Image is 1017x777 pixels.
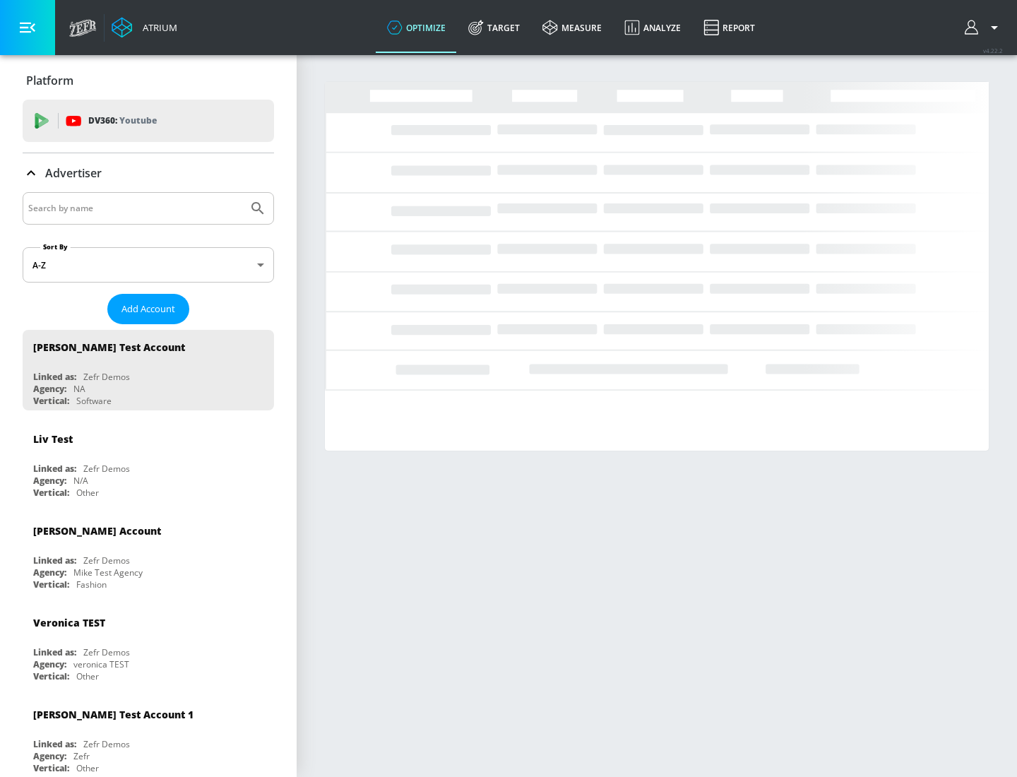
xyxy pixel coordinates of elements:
[33,616,105,629] div: Veronica TEST
[83,463,130,475] div: Zefr Demos
[73,658,129,670] div: veronica TEST
[33,463,76,475] div: Linked as:
[33,658,66,670] div: Agency:
[23,153,274,193] div: Advertiser
[23,605,274,686] div: Veronica TESTLinked as:Zefr DemosAgency:veronica TESTVertical:Other
[121,301,175,317] span: Add Account
[23,330,274,410] div: [PERSON_NAME] Test AccountLinked as:Zefr DemosAgency:NAVertical:Software
[531,2,613,53] a: measure
[33,750,66,762] div: Agency:
[33,395,69,407] div: Vertical:
[23,61,274,100] div: Platform
[23,514,274,594] div: [PERSON_NAME] AccountLinked as:Zefr DemosAgency:Mike Test AgencyVertical:Fashion
[88,113,157,129] p: DV360:
[33,371,76,383] div: Linked as:
[76,762,99,774] div: Other
[107,294,189,324] button: Add Account
[83,554,130,567] div: Zefr Demos
[26,73,73,88] p: Platform
[23,100,274,142] div: DV360: Youtube
[76,670,99,682] div: Other
[137,21,177,34] div: Atrium
[33,567,66,579] div: Agency:
[33,524,161,538] div: [PERSON_NAME] Account
[83,371,130,383] div: Zefr Demos
[28,199,242,218] input: Search by name
[33,554,76,567] div: Linked as:
[33,383,66,395] div: Agency:
[613,2,692,53] a: Analyze
[83,738,130,750] div: Zefr Demos
[40,242,71,251] label: Sort By
[83,646,130,658] div: Zefr Demos
[112,17,177,38] a: Atrium
[33,762,69,774] div: Vertical:
[73,383,85,395] div: NA
[76,579,107,591] div: Fashion
[76,487,99,499] div: Other
[33,340,185,354] div: [PERSON_NAME] Test Account
[457,2,531,53] a: Target
[73,475,88,487] div: N/A
[33,487,69,499] div: Vertical:
[33,738,76,750] div: Linked as:
[33,475,66,487] div: Agency:
[376,2,457,53] a: optimize
[23,247,274,283] div: A-Z
[983,47,1003,54] span: v 4.22.2
[73,750,90,762] div: Zefr
[76,395,112,407] div: Software
[33,579,69,591] div: Vertical:
[33,646,76,658] div: Linked as:
[23,422,274,502] div: Liv TestLinked as:Zefr DemosAgency:N/AVertical:Other
[33,670,69,682] div: Vertical:
[33,708,194,721] div: [PERSON_NAME] Test Account 1
[45,165,102,181] p: Advertiser
[73,567,143,579] div: Mike Test Agency
[692,2,766,53] a: Report
[119,113,157,128] p: Youtube
[33,432,73,446] div: Liv Test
